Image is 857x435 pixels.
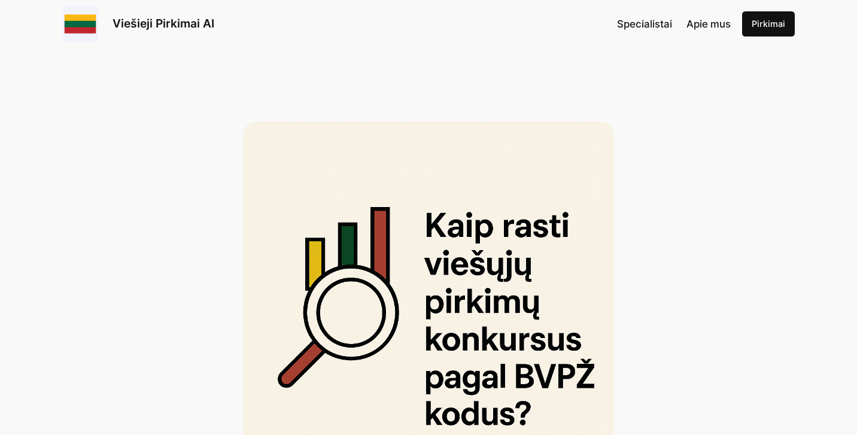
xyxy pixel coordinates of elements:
[742,11,795,36] a: Pirkimai
[617,18,672,30] span: Specialistai
[686,16,731,32] a: Apie mus
[62,6,98,42] img: Viešieji pirkimai logo
[617,16,672,32] a: Specialistai
[617,16,731,32] nav: Navigation
[113,16,214,31] a: Viešieji Pirkimai AI
[686,18,731,30] span: Apie mus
